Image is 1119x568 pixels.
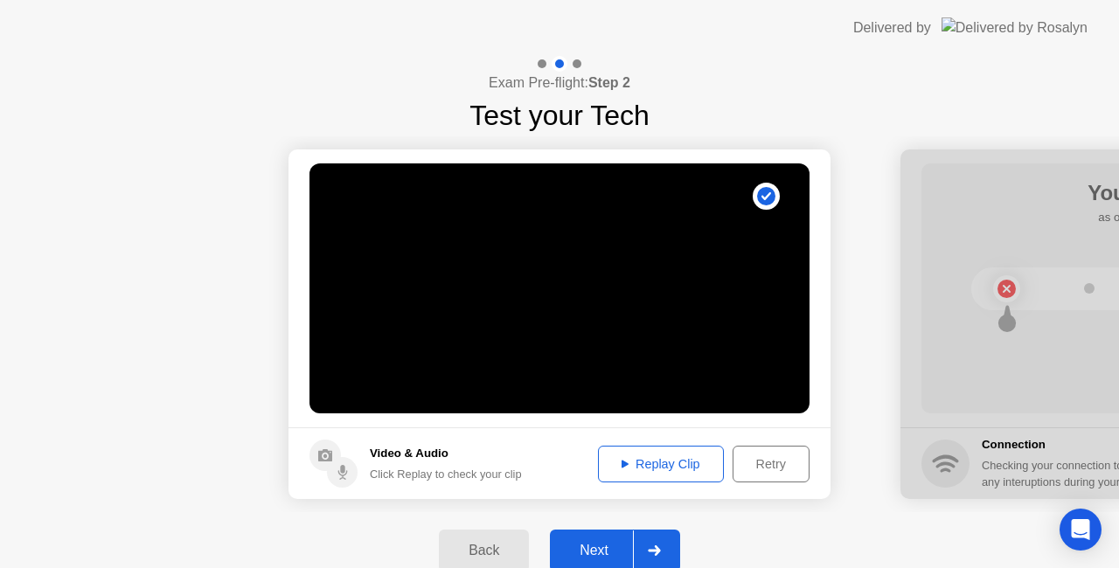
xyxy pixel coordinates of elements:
[489,73,630,94] h4: Exam Pre-flight:
[588,75,630,90] b: Step 2
[370,445,522,462] h5: Video & Audio
[469,94,650,136] h1: Test your Tech
[598,446,724,482] button: Replay Clip
[739,457,803,471] div: Retry
[733,446,810,482] button: Retry
[555,543,633,558] div: Next
[604,457,718,471] div: Replay Clip
[942,17,1088,38] img: Delivered by Rosalyn
[370,466,522,482] div: Click Replay to check your clip
[444,543,524,558] div: Back
[853,17,931,38] div: Delivered by
[1060,509,1102,551] div: Open Intercom Messenger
